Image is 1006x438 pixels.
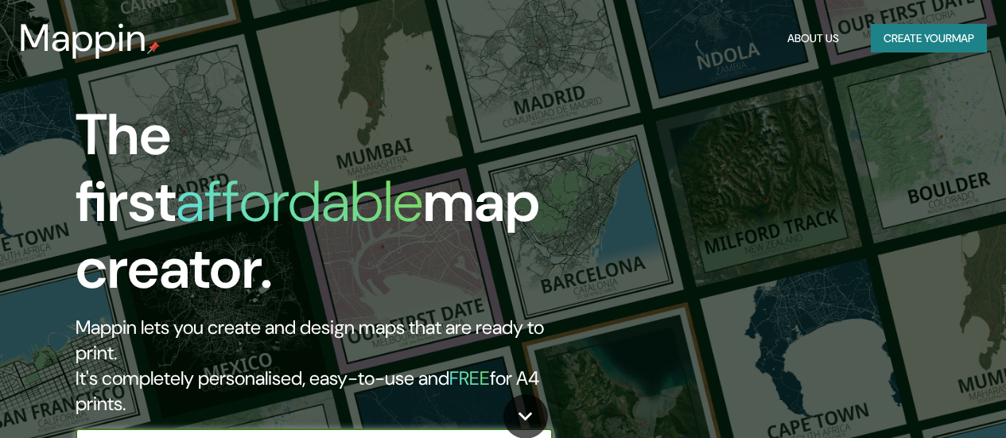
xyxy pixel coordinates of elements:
h2: Mappin lets you create and design maps that are ready to print. It's completely personalised, eas... [76,315,579,417]
h5: FREE [449,366,490,390]
h1: affordable [176,165,423,238]
button: Create yourmap [871,24,987,53]
img: mappin-pin [147,41,160,54]
h1: The first map creator. [76,102,579,315]
h3: Mappin [19,16,147,60]
button: About Us [781,24,845,53]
